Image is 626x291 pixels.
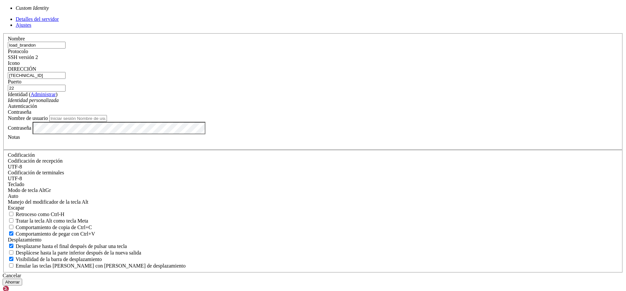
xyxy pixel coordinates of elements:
div: Auto [8,193,618,199]
button: Ahorrar [3,279,22,285]
label: Establezca la codificación esperada para los datos recibidos del host. Si las codificaciones no c... [8,158,63,164]
font: Desplácese hasta la parte inferior después de la nueva salida [16,250,141,255]
font: Teclado [8,182,24,187]
font: Manejo del modificador de la tecla Alt [8,199,88,205]
label: Si desea desplazarse hasta el final con cualquier pulsación de tecla. [8,243,127,249]
font: Nombre de usuario [8,115,48,121]
font: Identidad [8,92,27,97]
input: Visibilidad de la barra de desplazamiento [9,257,13,261]
div: Escapar [8,205,618,211]
i: Custom Identity [16,5,49,11]
font: SSH versión 2 [8,54,38,60]
font: ( [29,92,30,97]
input: Número de puerto [8,85,66,92]
label: La codificación predeterminada de la terminal. ISO-2022 permite la traducción de mapas de caracte... [8,170,64,175]
font: Escapar [8,205,24,211]
div: SSH versión 2 [8,54,618,60]
input: Retroceso como Ctrl-H [9,212,13,216]
font: ) [56,92,57,97]
a: Ajustes [16,22,31,28]
font: Cancelar [3,273,21,278]
font: DIRECCIÓN [8,66,36,72]
font: Autenticación [8,103,37,109]
input: Nombre de host o IP [8,72,66,79]
input: Desplazarse hasta el final después de pulsar una tecla [9,244,13,248]
div: UTF-8 [8,164,618,170]
input: Iniciar sesión Nombre de usuario [49,115,107,122]
input: Comportamiento de copia de Ctrl+C [9,225,13,229]
font: Desplazarse hasta el final después de pulsar una tecla [16,243,127,249]
font: UTF-8 [8,176,22,181]
font: Emular las teclas [PERSON_NAME] con [PERSON_NAME] de desplazamiento [16,263,186,269]
font: Codificación [8,152,35,158]
input: Desplácese hasta la parte inferior después de la nueva salida [9,250,13,255]
label: Ctrl+V pega si es verdadero, envía ^V al host si es falso. Ctrl+Shift+V envía ^V al host si es ve... [8,231,95,237]
font: Comportamiento de pegar con Ctrl+V [16,231,95,237]
font: Notas [8,134,20,140]
font: Desplazamiento [8,237,41,242]
label: Controla cómo se maneja la tecla Alt. Escape: Envía el prefijo ESC. 8 bits: Agrega 128 al carácte... [8,199,88,205]
font: Protocolo [8,49,28,54]
font: Codificación de recepción [8,158,63,164]
div: Identidad personalizada [8,97,618,103]
div: UTF-8 [8,176,618,182]
font: Codificación de terminales [8,170,64,175]
font: Contraseña [8,125,31,130]
label: Establezca la codificación esperada para los datos recibidos del host. Si las codificaciones no c... [8,187,51,193]
label: Ctrl+C copia si es verdadero, envía ^C al host si es falso. Ctrl+Shift+C envía ^C al host si es v... [8,225,92,230]
font: Ahorrar [5,280,20,284]
label: El modo de barra de desplazamiento vertical. [8,256,102,262]
font: Retroceso como Ctrl-H [16,211,64,217]
label: Al usar el búfer de pantalla alternativo y DECCKM (Teclas de cursor de la aplicación) está activo... [8,263,186,269]
label: Desplácese hasta la parte inferior después de la nueva salida. [8,250,141,255]
font: Identidad personalizada [8,97,59,103]
input: Tratar la tecla Alt como tecla Meta [9,218,13,223]
a: Administrar [31,92,56,97]
input: Emular las teclas [PERSON_NAME] con [PERSON_NAME] de desplazamiento [9,263,13,268]
font: Auto [8,193,18,199]
div: Contraseña [8,109,618,115]
font: Visibilidad de la barra de desplazamiento [16,256,102,262]
font: UTF-8 [8,164,22,169]
label: Si la tecla Alt actúa como una tecla Meta o como una tecla Alt distinta. [8,218,88,224]
input: Nombre del servidor [8,42,66,49]
font: Comportamiento de copia de Ctrl+C [16,225,92,230]
font: Modo de tecla AltGr [8,187,51,193]
font: Nombre [8,36,25,41]
label: Si es verdadero, la tecla de retroceso debe enviar BS ('\x08', también conocido como ^H). De lo c... [8,211,64,217]
font: Contraseña [8,109,31,115]
input: Comportamiento de pegar con Ctrl+V [9,231,13,236]
font: Icono [8,60,20,66]
font: Puerto [8,79,22,84]
a: Detalles del servidor [16,16,59,22]
font: Tratar la tecla Alt como tecla Meta [16,218,88,224]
